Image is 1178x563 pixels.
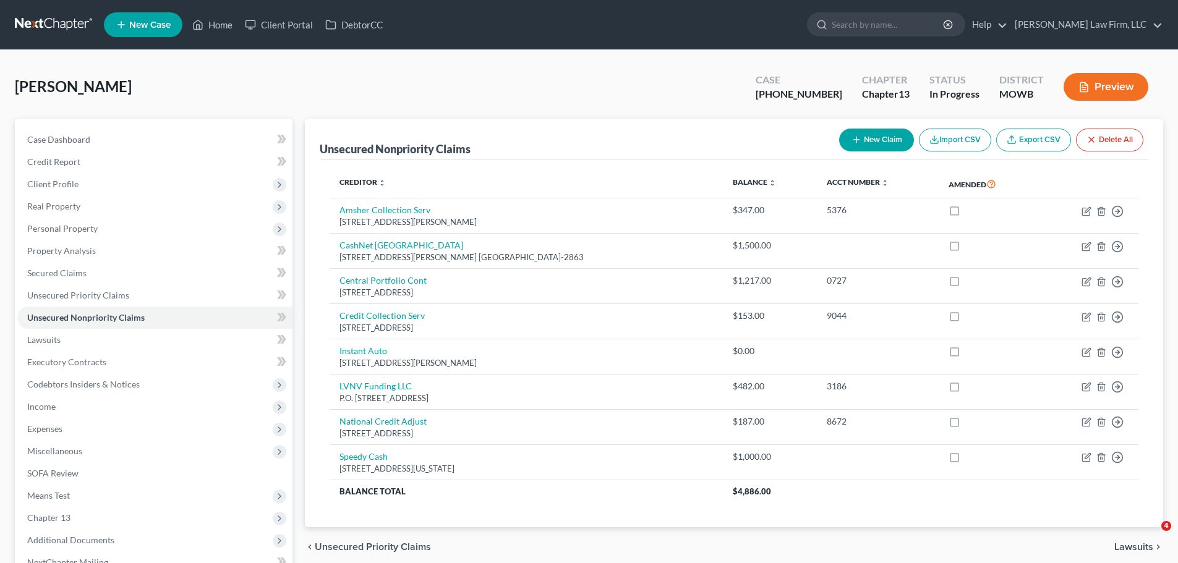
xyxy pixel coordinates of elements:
[339,275,427,286] a: Central Portfolio Cont
[17,151,292,173] a: Credit Report
[27,357,106,367] span: Executory Contracts
[339,287,713,298] div: [STREET_ADDRESS]
[339,381,412,391] a: LVNV Funding LLC
[733,204,807,216] div: $347.00
[27,468,79,478] span: SOFA Review
[378,179,386,187] i: unfold_more
[1114,542,1153,552] span: Lawsuits
[339,345,387,356] a: Instant Auto
[339,428,713,439] div: [STREET_ADDRESS]
[186,14,239,36] a: Home
[1064,73,1148,101] button: Preview
[27,490,70,501] span: Means Test
[330,480,723,502] th: Balance Total
[339,177,386,187] a: Creditor unfold_more
[315,542,431,552] span: Unsecured Priority Claims
[733,486,771,496] span: $4,886.00
[339,310,425,321] a: Credit Collection Serv
[17,307,292,329] a: Unsecured Nonpriority Claims
[929,73,980,87] div: Status
[305,542,315,552] i: chevron_left
[827,415,929,428] div: 8672
[1114,542,1163,552] button: Lawsuits chevron_right
[27,268,87,278] span: Secured Claims
[320,142,471,156] div: Unsecured Nonpriority Claims
[27,201,80,211] span: Real Property
[862,87,910,101] div: Chapter
[27,223,98,234] span: Personal Property
[339,392,713,404] div: P.O. [STREET_ADDRESS]
[1076,129,1143,151] button: Delete All
[756,73,842,87] div: Case
[827,310,929,322] div: 9044
[27,535,114,545] span: Additional Documents
[733,274,807,287] div: $1,217.00
[733,239,807,252] div: $1,500.00
[339,357,713,369] div: [STREET_ADDRESS][PERSON_NAME]
[733,380,807,392] div: $482.00
[339,416,427,426] a: National Credit Adjust
[733,451,807,463] div: $1,000.00
[733,345,807,357] div: $0.00
[339,240,463,250] a: CashNet [GEOGRAPHIC_DATA]
[27,379,140,389] span: Codebtors Insiders & Notices
[17,284,292,307] a: Unsecured Priority Claims
[17,240,292,262] a: Property Analysis
[339,205,430,215] a: Amsher Collection Serv
[339,322,713,334] div: [STREET_ADDRESS]
[827,177,889,187] a: Acct Number unfold_more
[339,252,713,263] div: [STREET_ADDRESS][PERSON_NAME] [GEOGRAPHIC_DATA]-2863
[17,351,292,373] a: Executory Contracts
[929,87,980,101] div: In Progress
[27,156,80,167] span: Credit Report
[27,423,62,434] span: Expenses
[27,245,96,256] span: Property Analysis
[966,14,1007,36] a: Help
[27,401,56,412] span: Income
[827,204,929,216] div: 5376
[999,87,1044,101] div: MOWB
[996,129,1071,151] a: Export CSV
[339,463,713,475] div: [STREET_ADDRESS][US_STATE]
[17,129,292,151] a: Case Dashboard
[1136,521,1166,551] iframe: Intercom live chat
[756,87,842,101] div: [PHONE_NUMBER]
[1009,14,1163,36] a: [PERSON_NAME] Law Firm, LLC
[339,451,388,462] a: Speedy Cash
[339,216,713,228] div: [STREET_ADDRESS][PERSON_NAME]
[27,446,82,456] span: Miscellaneous
[832,13,945,36] input: Search by name...
[129,20,171,30] span: New Case
[17,329,292,351] a: Lawsuits
[15,77,132,95] span: [PERSON_NAME]
[27,512,70,523] span: Chapter 13
[827,274,929,287] div: 0727
[733,310,807,322] div: $153.00
[17,462,292,485] a: SOFA Review
[881,179,889,187] i: unfold_more
[733,177,776,187] a: Balance unfold_more
[999,73,1044,87] div: District
[27,334,61,345] span: Lawsuits
[733,415,807,428] div: $187.00
[17,262,292,284] a: Secured Claims
[839,129,914,151] button: New Claim
[898,88,910,99] span: 13
[27,290,129,300] span: Unsecured Priority Claims
[919,129,991,151] button: Import CSV
[769,179,776,187] i: unfold_more
[305,542,431,552] button: chevron_left Unsecured Priority Claims
[239,14,319,36] a: Client Portal
[319,14,389,36] a: DebtorCC
[27,179,79,189] span: Client Profile
[939,170,1039,198] th: Amended
[862,73,910,87] div: Chapter
[1161,521,1171,531] span: 4
[827,380,929,392] div: 3186
[27,134,90,145] span: Case Dashboard
[27,312,145,323] span: Unsecured Nonpriority Claims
